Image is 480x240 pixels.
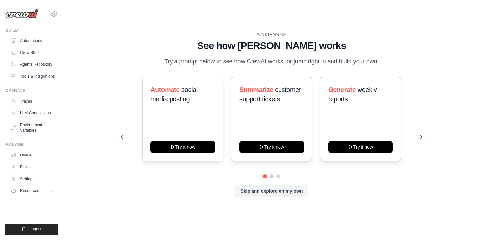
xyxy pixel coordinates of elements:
button: Skip and explore on my own [235,185,308,197]
img: Logo [5,9,38,19]
span: Logout [29,227,41,232]
div: Build [5,28,58,33]
a: Tools & Integrations [8,71,58,82]
a: Usage [8,150,58,160]
button: Logout [5,224,58,235]
button: Try it now [239,141,304,153]
span: Automate [150,86,180,93]
span: Summarize [239,86,273,93]
a: Agents Repository [8,59,58,70]
h1: See how [PERSON_NAME] works [121,40,422,52]
div: Manage [5,142,58,147]
button: Try it now [150,141,215,153]
span: Generate [328,86,356,93]
a: Settings [8,174,58,184]
span: weekly reports [328,86,377,103]
p: Try a prompt below to see how CrewAI works, or jump right in and build your own. [161,57,382,66]
div: Operate [5,88,58,93]
a: Environment Variables [8,120,58,135]
a: Crew Studio [8,47,58,58]
span: Resources [20,188,39,193]
a: Automations [8,36,58,46]
div: WALKTHROUGH [121,32,422,37]
button: Try it now [328,141,393,153]
a: Traces [8,96,58,107]
button: Resources [8,185,58,196]
a: LLM Connections [8,108,58,118]
a: Billing [8,162,58,172]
